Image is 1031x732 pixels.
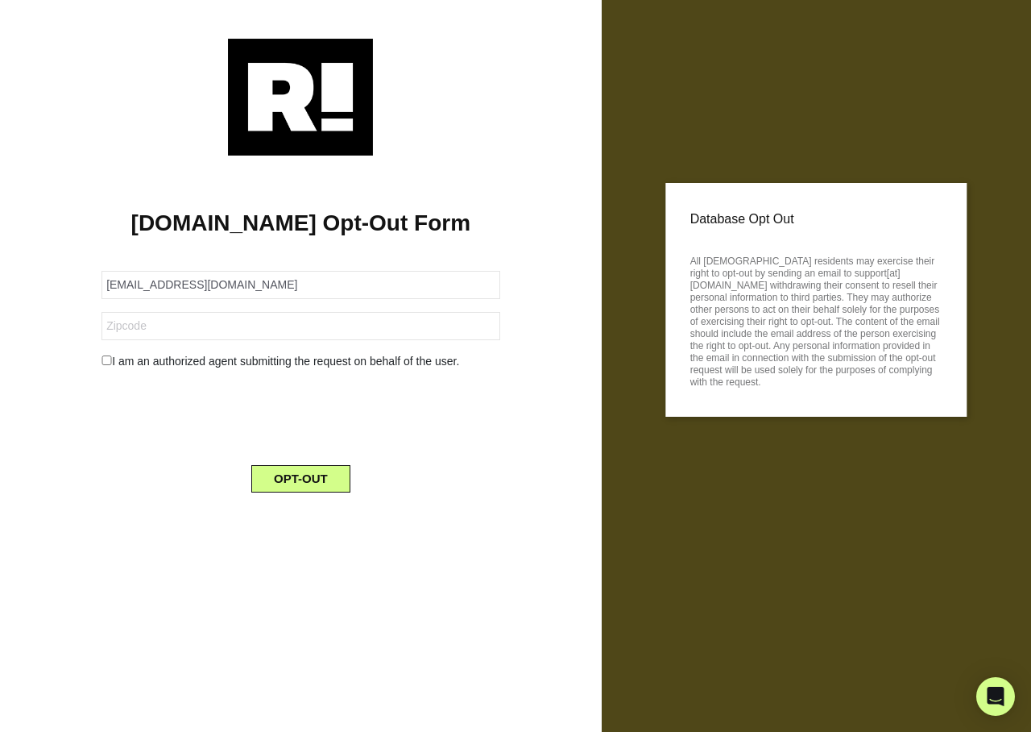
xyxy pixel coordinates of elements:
[690,251,942,389] p: All [DEMOGRAPHIC_DATA] residents may exercise their right to opt-out by sending an email to suppo...
[976,677,1015,716] div: Open Intercom Messenger
[24,210,578,237] h1: [DOMAIN_NAME] Opt-Out Form
[251,465,350,493] button: OPT-OUT
[89,353,511,370] div: I am an authorized agent submitting the request on behalf of the user.
[101,312,499,340] input: Zipcode
[690,207,942,231] p: Database Opt Out
[178,383,423,446] iframe: reCAPTCHA
[101,271,499,299] input: Email Address
[228,39,373,156] img: Retention.com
